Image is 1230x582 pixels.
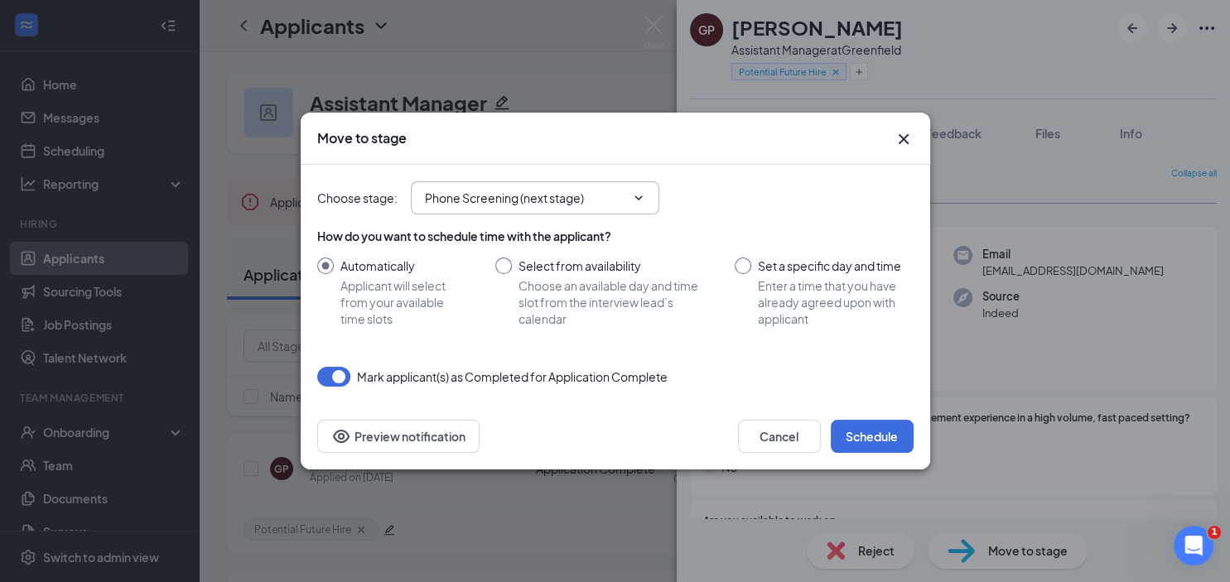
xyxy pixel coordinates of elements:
[1208,526,1221,539] span: 1
[357,367,668,387] span: Mark applicant(s) as Completed for Application Complete
[317,420,480,453] button: Preview notificationEye
[317,189,398,207] span: Choose stage :
[894,129,914,149] svg: Cross
[831,420,914,453] button: Schedule
[331,426,351,446] svg: Eye
[632,191,645,204] svg: ChevronDown
[1174,526,1213,565] iframe: Intercom live chat
[738,420,821,453] button: Cancel
[894,129,914,149] button: Close
[317,129,407,147] h3: Move to stage
[317,228,914,244] div: How do you want to schedule time with the applicant?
